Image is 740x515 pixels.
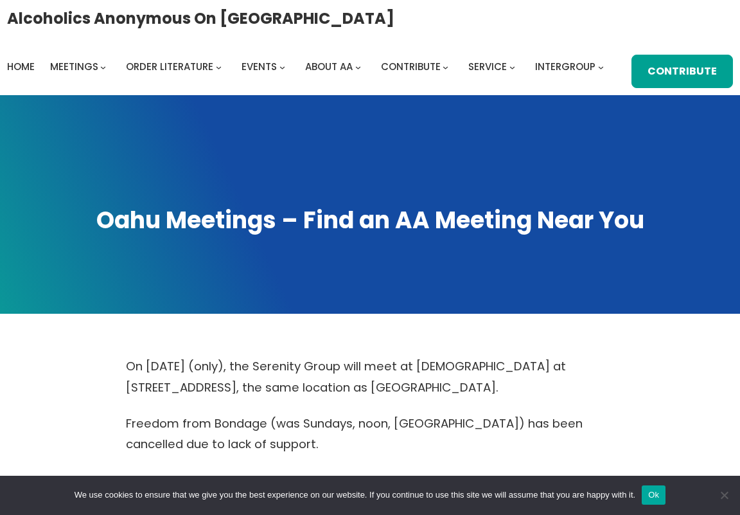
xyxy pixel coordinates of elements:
[535,60,595,73] span: Intergroup
[443,64,448,69] button: Contribute submenu
[126,60,213,73] span: Order Literature
[242,60,277,73] span: Events
[12,205,728,237] h1: Oahu Meetings – Find an AA Meeting Near You
[242,58,277,76] a: Events
[216,64,222,69] button: Order Literature submenu
[468,58,507,76] a: Service
[50,60,98,73] span: Meetings
[279,64,285,69] button: Events submenu
[100,64,106,69] button: Meetings submenu
[7,5,394,32] a: Alcoholics Anonymous on [GEOGRAPHIC_DATA]
[468,60,507,73] span: Service
[50,58,98,76] a: Meetings
[7,58,35,76] a: Home
[75,489,635,501] span: We use cookies to ensure that we give you the best experience on our website. If you continue to ...
[642,485,665,505] button: Ok
[305,58,353,76] a: About AA
[305,60,353,73] span: About AA
[381,60,441,73] span: Contribute
[718,489,730,501] span: No
[598,64,604,69] button: Intergroup submenu
[126,413,614,455] p: Freedom from Bondage (was Sundays, noon, [GEOGRAPHIC_DATA]) has been cancelled due to lack of sup...
[535,58,595,76] a: Intergroup
[355,64,361,69] button: About AA submenu
[381,58,441,76] a: Contribute
[126,356,614,398] p: On [DATE] (only), the Serenity Group will meet at [DEMOGRAPHIC_DATA] at [STREET_ADDRESS], the sam...
[7,60,35,73] span: Home
[631,55,733,88] a: Contribute
[509,64,515,69] button: Service submenu
[7,58,608,76] nav: Intergroup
